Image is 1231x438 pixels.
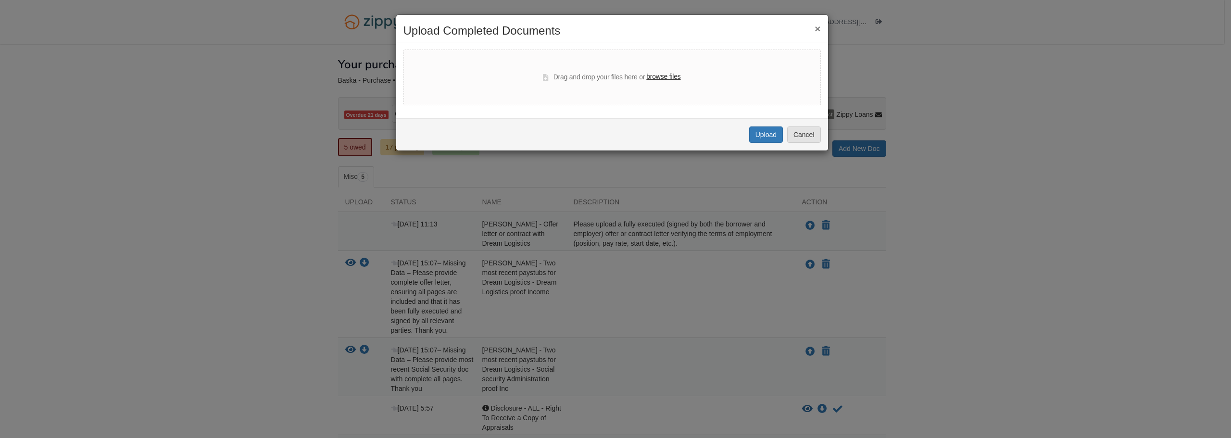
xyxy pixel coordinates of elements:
[815,24,820,34] button: ×
[749,126,783,143] button: Upload
[543,72,680,83] div: Drag and drop your files here or
[787,126,821,143] button: Cancel
[646,72,680,82] label: browse files
[403,25,821,37] h2: Upload Completed Documents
